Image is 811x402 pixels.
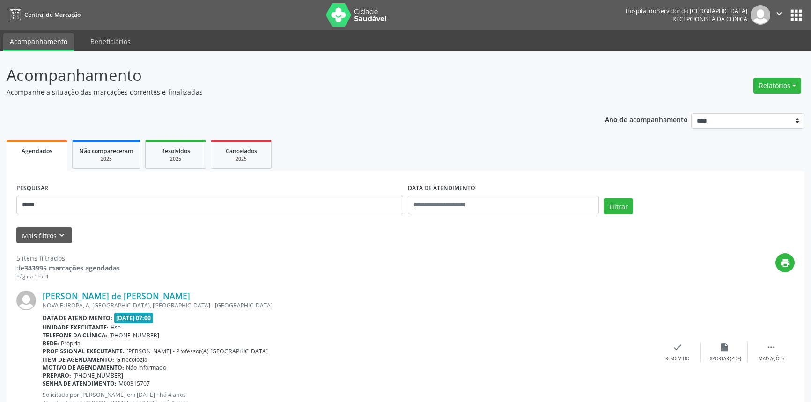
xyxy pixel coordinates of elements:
[126,364,166,372] span: Não informado
[16,263,120,273] div: de
[753,78,801,94] button: Relatórios
[161,147,190,155] span: Resolvidos
[665,356,689,362] div: Resolvido
[7,7,81,22] a: Central de Marcação
[226,147,257,155] span: Cancelados
[118,380,150,387] span: M00315707
[22,147,52,155] span: Agendados
[751,5,770,25] img: img
[604,198,633,214] button: Filtrar
[218,155,265,162] div: 2025
[3,33,74,51] a: Acompanhamento
[16,253,120,263] div: 5 itens filtrados
[672,342,683,352] i: check
[79,155,133,162] div: 2025
[43,323,109,331] b: Unidade executante:
[759,356,784,362] div: Mais ações
[57,230,67,241] i: keyboard_arrow_down
[73,372,123,380] span: [PHONE_NUMBER]
[24,263,120,272] strong: 343995 marcações agendadas
[788,7,804,23] button: apps
[116,356,147,364] span: Ginecologia
[43,339,59,347] b: Rede:
[24,11,81,19] span: Central de Marcação
[408,181,475,196] label: DATA DE ATENDIMENTO
[43,372,71,380] b: Preparo:
[719,342,730,352] i: insert_drive_file
[43,331,107,339] b: Telefone da clínica:
[16,181,48,196] label: PESQUISAR
[780,258,790,268] i: print
[61,339,81,347] span: Própria
[605,113,688,125] p: Ano de acompanhamento
[708,356,741,362] div: Exportar (PDF)
[626,7,747,15] div: Hospital do Servidor do [GEOGRAPHIC_DATA]
[43,364,124,372] b: Motivo de agendamento:
[43,291,190,301] a: [PERSON_NAME] de [PERSON_NAME]
[7,87,565,97] p: Acompanhe a situação das marcações correntes e finalizadas
[152,155,199,162] div: 2025
[79,147,133,155] span: Não compareceram
[43,380,117,387] b: Senha de atendimento:
[111,323,121,331] span: Hse
[43,314,112,322] b: Data de atendimento:
[672,15,747,23] span: Recepcionista da clínica
[84,33,137,50] a: Beneficiários
[16,291,36,310] img: img
[16,273,120,281] div: Página 1 de 1
[126,347,268,355] span: [PERSON_NAME] - Professor(A) [GEOGRAPHIC_DATA]
[7,64,565,87] p: Acompanhamento
[766,342,776,352] i: 
[43,347,125,355] b: Profissional executante:
[109,331,159,339] span: [PHONE_NUMBER]
[775,253,795,272] button: print
[43,356,114,364] b: Item de agendamento:
[770,5,788,25] button: 
[16,227,72,244] button: Mais filtroskeyboard_arrow_down
[774,8,784,19] i: 
[114,313,154,323] span: [DATE] 07:00
[43,301,654,309] div: NOVA EUROPA, A, [GEOGRAPHIC_DATA], [GEOGRAPHIC_DATA] - [GEOGRAPHIC_DATA]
